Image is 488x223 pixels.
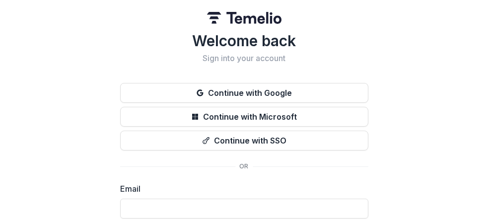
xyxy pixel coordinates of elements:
[120,131,368,150] button: Continue with SSO
[120,54,368,63] h2: Sign into your account
[120,83,368,103] button: Continue with Google
[120,32,368,50] h1: Welcome back
[207,12,281,24] img: Temelio
[120,107,368,127] button: Continue with Microsoft
[120,183,362,195] label: Email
